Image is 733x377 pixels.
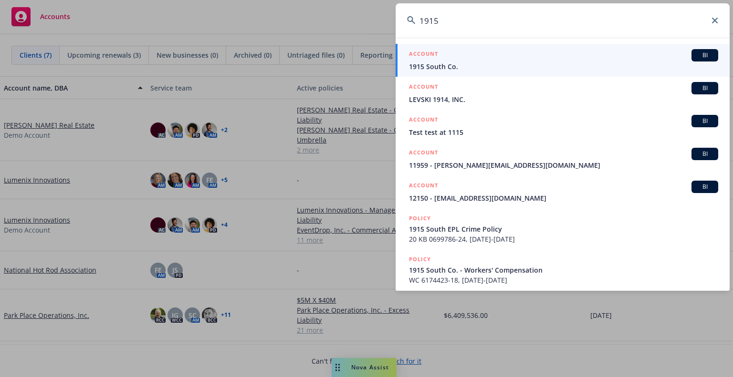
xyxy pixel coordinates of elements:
span: BI [695,117,714,125]
h5: ACCOUNT [409,82,438,93]
span: BI [695,51,714,60]
h5: ACCOUNT [409,115,438,126]
a: POLICY1915 South EPL Crime Policy20 KB 0699786-24, [DATE]-[DATE] [396,208,730,249]
span: BI [695,84,714,92]
span: LEVSKI 1914, INC. [409,94,718,104]
span: BI [695,150,714,158]
h5: ACCOUNT [409,49,438,61]
a: ACCOUNTBI12150 - [EMAIL_ADDRESS][DOMAIN_NAME] [396,175,730,208]
span: 11959 - [PERSON_NAME][EMAIL_ADDRESS][DOMAIN_NAME] [409,160,718,170]
span: 20 KB 0699786-24, [DATE]-[DATE] [409,234,718,244]
h5: ACCOUNT [409,148,438,159]
a: ACCOUNTBI11959 - [PERSON_NAME][EMAIL_ADDRESS][DOMAIN_NAME] [396,143,730,175]
input: Search... [396,3,730,38]
span: 1915 South Co. - Workers' Compensation [409,265,718,275]
span: Test test at 1115 [409,127,718,137]
a: POLICY1915 South Co. - Workers' CompensationWC 6174423-18, [DATE]-[DATE] [396,249,730,290]
h5: POLICY [409,255,431,264]
a: ACCOUNTBITest test at 1115 [396,110,730,143]
span: WC 6174423-18, [DATE]-[DATE] [409,275,718,285]
span: 12150 - [EMAIL_ADDRESS][DOMAIN_NAME] [409,193,718,203]
h5: POLICY [409,214,431,223]
h5: ACCOUNT [409,181,438,192]
a: ACCOUNTBI1915 South Co. [396,44,730,77]
span: BI [695,183,714,191]
span: 1915 South Co. [409,61,718,71]
span: 1915 South EPL Crime Policy [409,224,718,234]
a: ACCOUNTBILEVSKI 1914, INC. [396,77,730,110]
